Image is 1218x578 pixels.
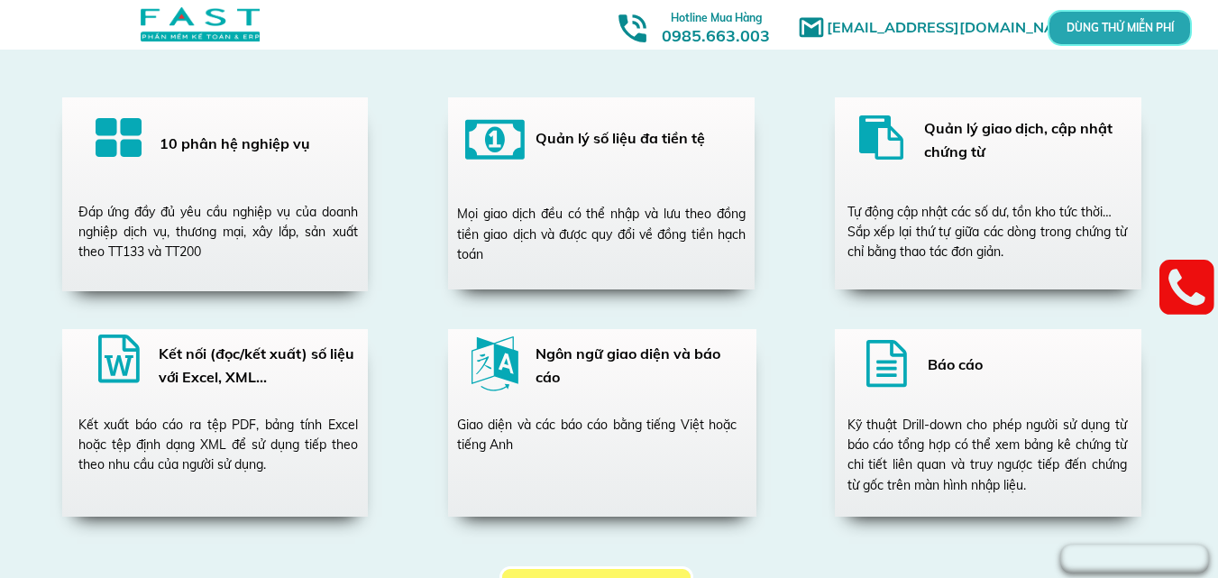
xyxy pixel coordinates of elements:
div: Đáp ứng đầy đủ yêu cầu nghiệp vụ của doanh nghiệp dịch vụ, thương mại, xây lắp, sản xuất theo TT1... [78,202,358,262]
h3: Kết nối (đọc/kết xuất) số liệu với Excel, XML… [159,343,358,389]
h3: Quản lý số liệu đa tiền tệ [536,127,737,151]
h3: Ngôn ngữ giao diện và báo cáo [536,343,735,389]
div: Tự động cập nhật các số dư, tồn kho tức thời… Sắp xếp lại thứ tự giữa các dòng trong chứng từ chỉ... [847,202,1127,262]
div: Mọi giao dịch đều có thể nhập và lưu theo đồng tiền giao dịch và được quy đổi về đồng tiền hạch toán [457,204,746,264]
div: Kỹ thuật Drill-down cho phép người sử dụng từ báo cáo tổng hợp có thể xem bảng kê chứng từ chi ti... [847,415,1127,496]
h1: [EMAIL_ADDRESS][DOMAIN_NAME] [827,16,1093,40]
h3: Báo cáo [928,353,1127,377]
div: Giao diện và các báo cáo bằng tiếng Việt hoặc tiếng Anh [457,415,737,455]
h3: 0985.663.003 [642,6,790,45]
span: Hotline Mua Hàng [671,11,762,24]
h3: Quản lý giao dịch, cập nhật chứng từ [924,117,1154,163]
p: DÙNG THỬ MIỄN PHÍ [1095,23,1144,33]
div: Kết xuất báo cáo ra tệp PDF, bảng tính Excel hoặc tệp định dạng XML để sử dụng tiếp theo theo nhu... [78,415,358,475]
h3: 10 phân hệ nghiệp vụ [160,133,345,156]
